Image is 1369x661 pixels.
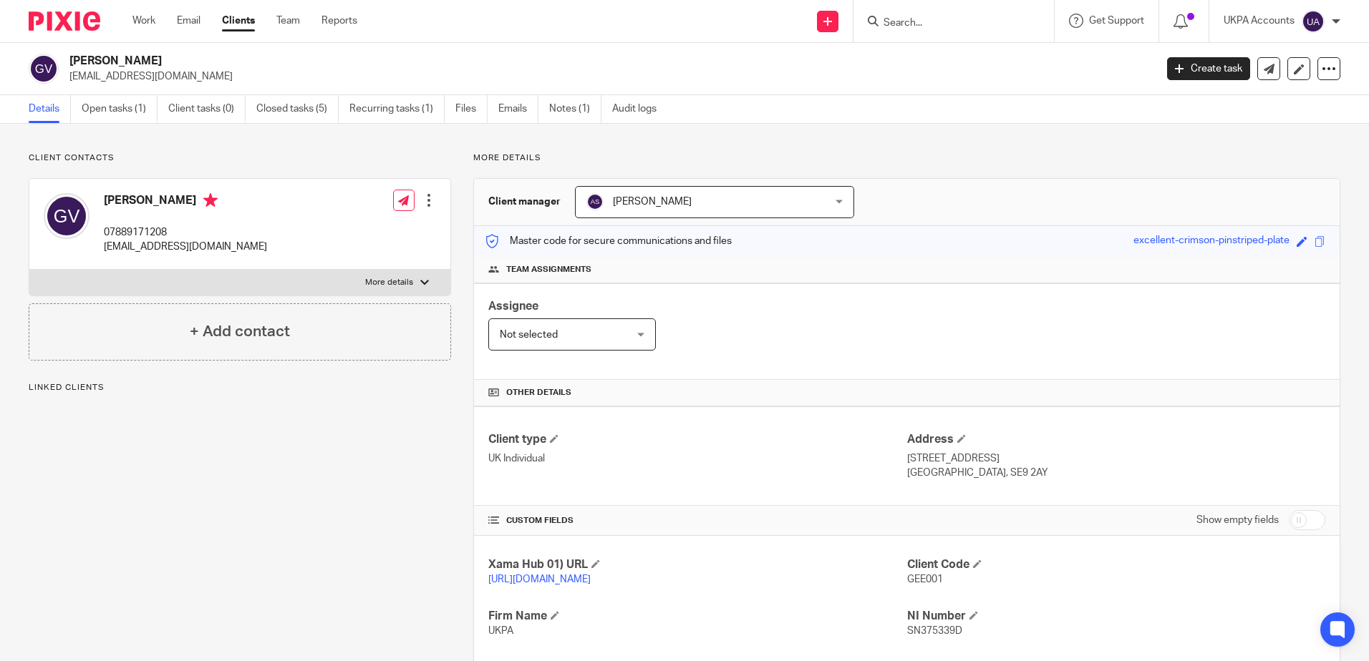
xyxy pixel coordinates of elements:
h4: [PERSON_NAME] [104,193,267,211]
a: Recurring tasks (1) [349,95,445,123]
p: Client contacts [29,152,451,164]
img: svg%3E [29,54,59,84]
h4: NI Number [907,609,1325,624]
a: Open tasks (1) [82,95,158,123]
h4: Client type [488,432,906,447]
h4: Address [907,432,1325,447]
input: Search [882,17,1011,30]
p: UKPA Accounts [1224,14,1295,28]
span: Team assignments [506,264,591,275]
h4: Client Code [907,557,1325,572]
p: Linked clients [29,382,451,393]
a: Email [177,14,200,28]
span: Not selected [500,330,558,340]
a: Audit logs [612,95,667,123]
img: svg%3E [586,193,604,210]
img: Pixie [29,11,100,31]
a: Notes (1) [549,95,601,123]
p: [STREET_ADDRESS] [907,451,1325,466]
h2: [PERSON_NAME] [69,54,930,69]
a: Details [29,95,71,123]
p: Master code for secure communications and files [485,234,732,248]
span: Other details [506,387,571,398]
a: [URL][DOMAIN_NAME] [488,574,591,584]
span: UKPA [488,626,513,636]
a: Files [455,95,488,123]
div: excellent-crimson-pinstriped-plate [1133,233,1290,250]
h3: Client manager [488,195,561,209]
p: [EMAIL_ADDRESS][DOMAIN_NAME] [104,240,267,254]
a: Closed tasks (5) [256,95,339,123]
p: More details [473,152,1340,164]
a: Team [276,14,300,28]
p: [EMAIL_ADDRESS][DOMAIN_NAME] [69,69,1146,84]
img: svg%3E [1302,10,1325,33]
h4: Xama Hub 01) URL [488,557,906,572]
span: [PERSON_NAME] [613,197,692,207]
span: GEE001 [907,574,943,584]
p: More details [365,277,413,288]
a: Emails [498,95,538,123]
a: Reports [321,14,357,28]
p: UK Individual [488,451,906,466]
img: svg%3E [44,193,90,239]
a: Clients [222,14,255,28]
label: Show empty fields [1196,513,1279,527]
p: 07889171208 [104,225,267,240]
p: [GEOGRAPHIC_DATA], SE9 2AY [907,466,1325,480]
a: Work [132,14,155,28]
h4: + Add contact [190,320,290,343]
h4: Firm Name [488,609,906,624]
span: Get Support [1089,16,1144,26]
h4: CUSTOM FIELDS [488,515,906,527]
span: SN375339D [907,626,962,636]
a: Create task [1167,57,1250,80]
i: Primary [203,193,218,207]
a: Client tasks (0) [168,95,246,123]
span: Assignee [488,300,538,312]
